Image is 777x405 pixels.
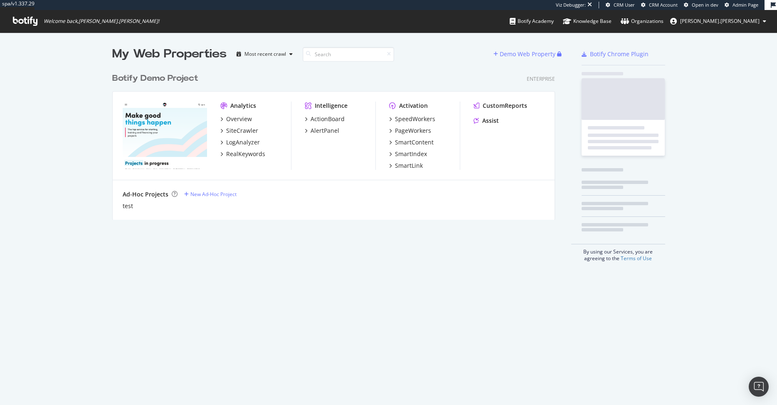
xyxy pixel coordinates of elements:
span: Open in dev [692,2,718,8]
a: Demo Web Property [493,50,557,57]
a: Knowledge Base [563,10,612,32]
div: Activation [399,102,428,110]
a: ActionBoard [305,115,345,123]
div: Open Intercom Messenger [749,377,769,397]
div: Botify Chrome Plugin [590,50,649,58]
div: Intelligence [315,102,348,110]
a: RealKeywords [220,150,265,158]
span: Admin Page [733,2,758,8]
div: Viz Debugger: [556,2,586,8]
a: CRM Account [641,2,678,8]
span: Welcome back, [PERSON_NAME].[PERSON_NAME] ! [44,18,159,25]
div: By using our Services, you are agreeing to the [571,244,665,262]
div: Analytics [230,102,256,110]
div: Ad-Hoc Projects [123,190,168,199]
div: SmartLink [395,162,423,170]
div: CustomReports [483,102,527,110]
div: Most recent crawl [244,52,286,57]
a: SmartContent [389,138,434,147]
span: CRM Account [649,2,678,8]
div: grid [112,62,562,220]
div: Overview [226,115,252,123]
div: LogAnalyzer [226,138,260,147]
div: Knowledge Base [563,17,612,25]
div: SmartContent [395,138,434,147]
a: LogAnalyzer [220,138,260,147]
span: ryan.flanagan [680,17,760,25]
a: Botify Demo Project [112,72,202,84]
div: Organizations [621,17,664,25]
div: Botify Demo Project [112,72,198,84]
div: PageWorkers [395,127,431,135]
button: [PERSON_NAME].[PERSON_NAME] [664,15,773,28]
a: Terms of Use [621,255,652,262]
div: Demo Web Property [500,50,555,58]
div: ActionBoard [311,115,345,123]
a: Open in dev [684,2,718,8]
div: Enterprise [527,75,555,82]
a: Overview [220,115,252,123]
div: New Ad-Hoc Project [190,191,237,198]
div: SmartIndex [395,150,427,158]
a: test [123,202,133,210]
a: SmartLink [389,162,423,170]
a: PageWorkers [389,127,431,135]
a: Assist [474,117,499,125]
div: Botify Academy [510,17,554,25]
a: Botify Academy [510,10,554,32]
a: SiteCrawler [220,127,258,135]
a: SmartIndex [389,150,427,158]
a: AlertPanel [305,127,339,135]
a: Botify Chrome Plugin [582,50,649,58]
div: AlertPanel [311,127,339,135]
a: CustomReports [474,102,527,110]
a: New Ad-Hoc Project [184,191,237,198]
span: CRM User [614,2,635,8]
button: Most recent crawl [233,47,296,61]
a: Organizations [621,10,664,32]
div: RealKeywords [226,150,265,158]
img: ulule.com [123,102,207,169]
a: Admin Page [725,2,758,8]
div: Assist [482,117,499,125]
div: SiteCrawler [226,127,258,135]
a: SpeedWorkers [389,115,435,123]
div: My Web Properties [112,46,227,62]
div: SpeedWorkers [395,115,435,123]
button: Demo Web Property [493,47,557,61]
input: Search [303,47,394,62]
a: CRM User [606,2,635,8]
